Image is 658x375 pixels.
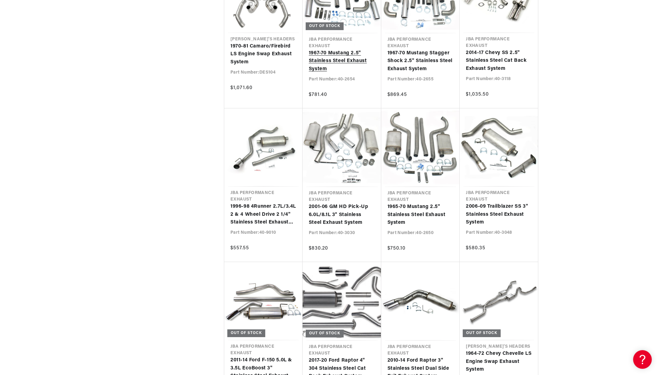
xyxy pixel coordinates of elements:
[230,43,296,66] a: 1970-81 Camaro/Firebird LS Engine Swap Exhaust System
[387,49,454,73] a: 1967-70 Mustang Stagger Shock 2.5" Stainless Steel Exhaust System
[309,203,375,227] a: 2001-06 GM HD Pick-Up 6.0L/8.1L 3" Stainless Steel Exhaust System
[466,203,532,227] a: 2006-09 Trailblazer SS 3" Stainless Steel Exhaust System
[466,49,532,73] a: 2014-17 Chevy SS 2.5" Stainless Steel Cat Back Exhaust System
[466,350,532,374] a: 1964-72 Chevy Chevelle LS Engine Swap Exhaust System
[387,203,454,227] a: 1965-70 Mustang 2.5" Stainless Steel Exhaust System
[230,203,296,227] a: 1996-98 4Runner 2.7L/3.4L 2 & 4 Wheel Drive 2 1/4" Stainless Steel Exhaust System
[309,49,375,73] a: 1967-70 Mustang 2.5" Stainless Steel Exhaust System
